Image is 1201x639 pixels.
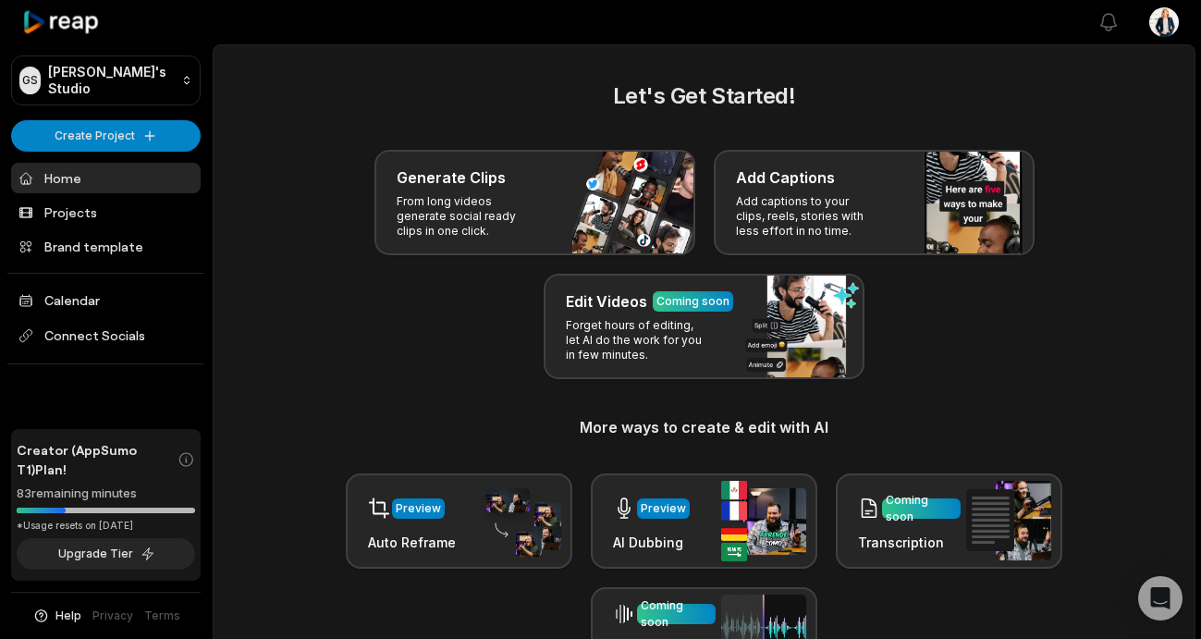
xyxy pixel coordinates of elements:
[641,500,686,517] div: Preview
[1138,576,1183,621] div: Open Intercom Messenger
[48,64,174,97] p: [PERSON_NAME]'s Studio
[476,485,561,558] img: auto_reframe.png
[11,285,201,315] a: Calendar
[736,194,879,239] p: Add captions to your clips, reels, stories with less effort in no time.
[144,608,180,624] a: Terms
[641,597,712,631] div: Coming soon
[886,492,957,525] div: Coming soon
[11,120,201,152] button: Create Project
[736,166,835,189] h3: Add Captions
[17,538,195,570] button: Upgrade Tier
[397,166,506,189] h3: Generate Clips
[92,608,133,624] a: Privacy
[19,67,41,94] div: GS
[721,481,806,561] img: ai_dubbing.png
[236,80,1172,113] h2: Let's Get Started!
[17,440,178,479] span: Creator (AppSumo T1) Plan!
[55,608,81,624] span: Help
[396,500,441,517] div: Preview
[11,231,201,262] a: Brand template
[656,293,729,310] div: Coming soon
[566,290,647,313] h3: Edit Videos
[236,416,1172,438] h3: More ways to create & edit with AI
[32,608,81,624] button: Help
[11,197,201,227] a: Projects
[11,163,201,193] a: Home
[11,319,201,352] span: Connect Socials
[966,481,1051,560] img: transcription.png
[368,533,456,552] h3: Auto Reframe
[566,318,709,363] p: Forget hours of editing, let AI do the work for you in few minutes.
[397,194,540,239] p: From long videos generate social ready clips in one click.
[858,533,961,552] h3: Transcription
[613,533,690,552] h3: AI Dubbing
[17,485,195,503] div: 83 remaining minutes
[17,519,195,533] div: *Usage resets on [DATE]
